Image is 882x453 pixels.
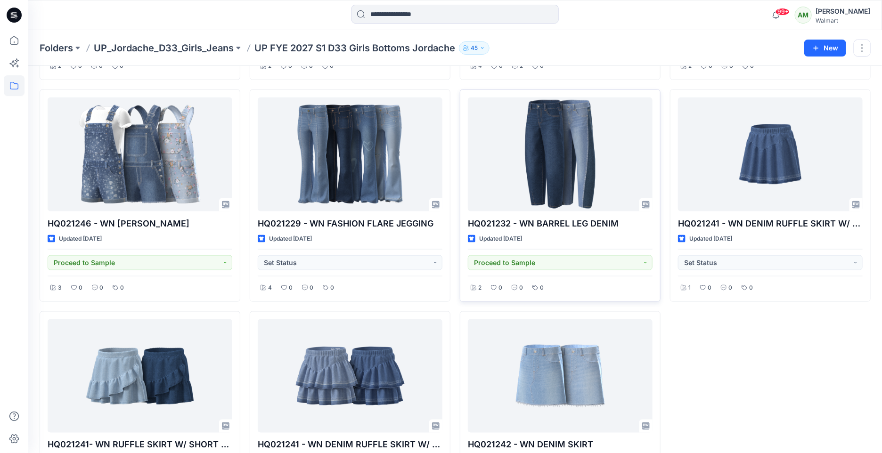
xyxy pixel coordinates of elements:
a: HQ021229 - WN FASHION FLARE JEGGING [258,97,442,211]
p: 2 [688,61,692,71]
p: UP FYE 2027 S1 D33 Girls Bottoms Jordache [254,41,455,55]
p: Updated [DATE] [479,234,522,244]
p: 0 [309,61,313,71]
p: 0 [540,61,544,71]
a: HQ021242 - WN DENIM SKIRT [468,319,653,433]
p: Updated [DATE] [689,234,732,244]
p: Updated [DATE] [269,234,312,244]
p: 45 [471,43,478,53]
p: 0 [330,61,334,71]
p: 4 [268,283,272,293]
p: 0 [99,283,103,293]
p: 2 [478,283,482,293]
p: HQ021246 - WN [PERSON_NAME] [48,217,232,230]
p: HQ021241- WN RUFFLE SKIRT W/ SHORT - NEW [48,438,232,452]
p: 2 [58,61,61,71]
p: 1 [688,283,691,293]
p: 0 [288,61,292,71]
p: 0 [330,283,334,293]
p: 0 [708,283,711,293]
p: 0 [310,283,313,293]
p: 0 [289,283,293,293]
a: Folders [40,41,73,55]
div: AM [795,7,812,24]
p: 0 [498,283,502,293]
span: 99+ [776,8,790,16]
p: 0 [499,61,503,71]
div: [PERSON_NAME] [816,6,870,17]
p: HQ021229 - WN FASHION FLARE JEGGING [258,217,442,230]
p: HQ021241 - WN DENIM RUFFLE SKIRT W/ SHORT-option [678,217,863,230]
p: 0 [79,283,82,293]
p: 0 [750,61,754,71]
a: HQ021241 - WN DENIM RUFFLE SKIRT W/ SHORT-option [678,97,863,211]
p: HQ021242 - WN DENIM SKIRT [468,438,653,452]
p: Updated [DATE] [59,234,102,244]
p: 0 [78,61,82,71]
a: UP_Jordache_D33_Girls_Jeans [94,41,234,55]
p: 3 [58,283,62,293]
p: 0 [709,61,712,71]
p: HQ021241 - WN DENIM RUFFLE SKIRT W/ SHORT [258,438,442,452]
p: 0 [729,61,733,71]
p: 2 [268,61,271,71]
p: HQ021232 - WN BARREL LEG DENIM [468,217,653,230]
p: 0 [99,61,103,71]
p: 2 [520,61,523,71]
p: 0 [540,283,544,293]
p: 4 [478,61,482,71]
p: 0 [749,283,753,293]
a: HQ021241 - WN DENIM RUFFLE SKIRT W/ SHORT [258,319,442,433]
a: HQ021246 - WN SHORTALL [48,97,232,211]
p: 0 [728,283,732,293]
button: New [804,40,846,57]
a: HQ021232 - WN BARREL LEG DENIM [468,97,653,211]
a: HQ021241- WN RUFFLE SKIRT W/ SHORT - NEW [48,319,232,433]
div: Walmart [816,17,870,24]
p: 0 [519,283,523,293]
p: 0 [120,283,124,293]
button: 45 [459,41,490,55]
p: 0 [120,61,123,71]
